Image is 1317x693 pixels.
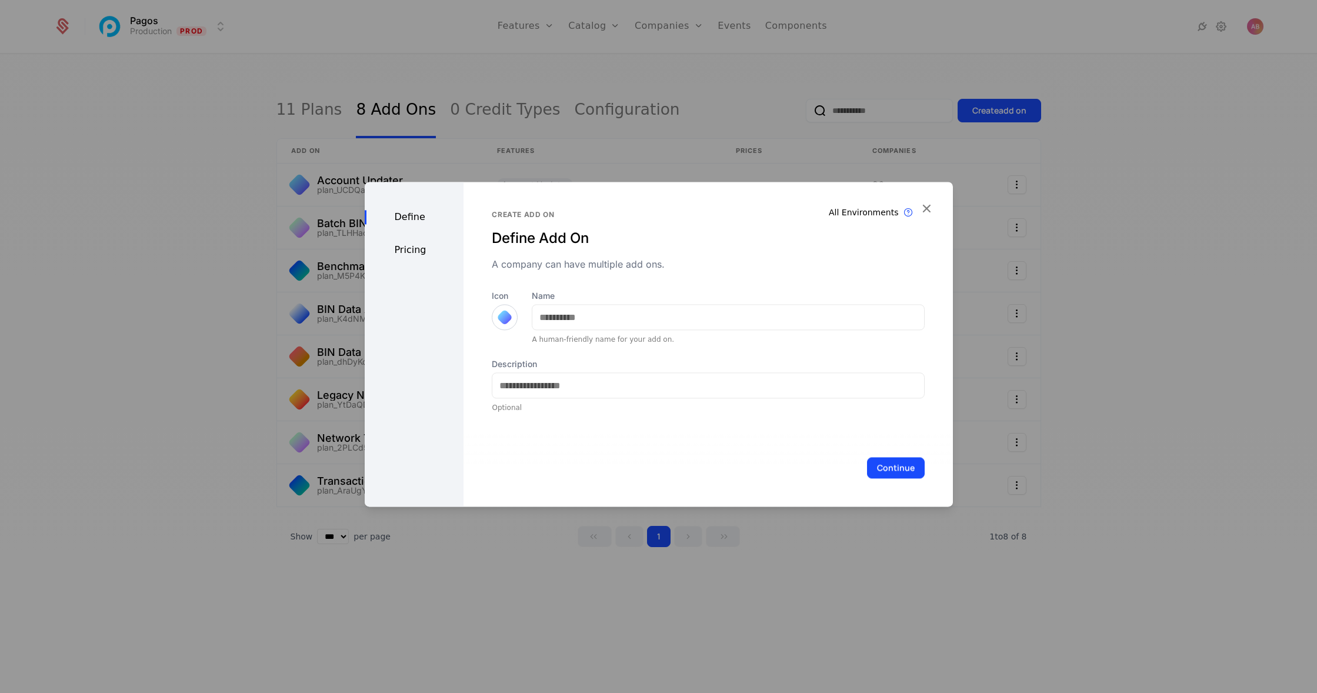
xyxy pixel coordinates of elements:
[867,457,925,478] button: Continue
[492,229,924,248] div: Define Add On
[492,403,924,412] div: Optional
[492,210,924,219] div: Create add on
[532,290,924,302] label: Name
[365,243,464,257] div: Pricing
[492,358,924,370] label: Description
[492,290,518,302] label: Icon
[492,257,924,271] div: A company can have multiple add ons.
[365,210,464,224] div: Define
[829,206,899,218] div: All Environments
[532,335,924,344] div: A human-friendly name for your add on.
